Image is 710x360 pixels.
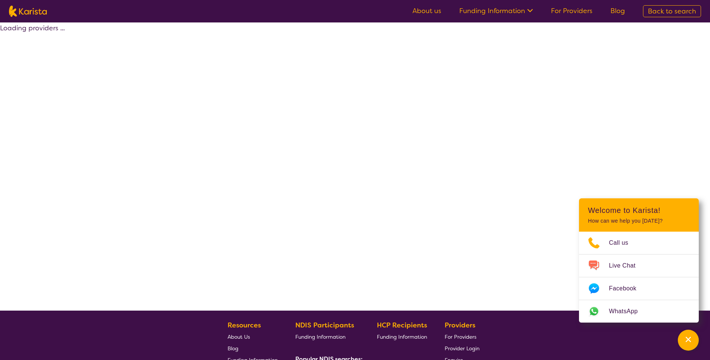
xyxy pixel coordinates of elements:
[609,283,645,294] span: Facebook
[228,345,238,352] span: Blog
[228,333,250,340] span: About Us
[643,5,701,17] a: Back to search
[551,6,592,15] a: For Providers
[609,306,647,317] span: WhatsApp
[609,237,637,248] span: Call us
[295,321,354,330] b: NDIS Participants
[412,6,441,15] a: About us
[648,7,696,16] span: Back to search
[9,6,47,17] img: Karista logo
[588,206,690,215] h2: Welcome to Karista!
[295,331,360,342] a: Funding Information
[445,321,475,330] b: Providers
[228,331,278,342] a: About Us
[445,333,476,340] span: For Providers
[228,321,261,330] b: Resources
[588,218,690,224] p: How can we help you [DATE]?
[295,333,345,340] span: Funding Information
[579,198,699,323] div: Channel Menu
[610,6,625,15] a: Blog
[459,6,533,15] a: Funding Information
[228,342,278,354] a: Blog
[579,300,699,323] a: Web link opens in a new tab.
[445,331,479,342] a: For Providers
[579,232,699,323] ul: Choose channel
[445,342,479,354] a: Provider Login
[377,321,427,330] b: HCP Recipients
[445,345,479,352] span: Provider Login
[609,260,645,271] span: Live Chat
[678,330,699,351] button: Channel Menu
[377,331,427,342] a: Funding Information
[377,333,427,340] span: Funding Information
